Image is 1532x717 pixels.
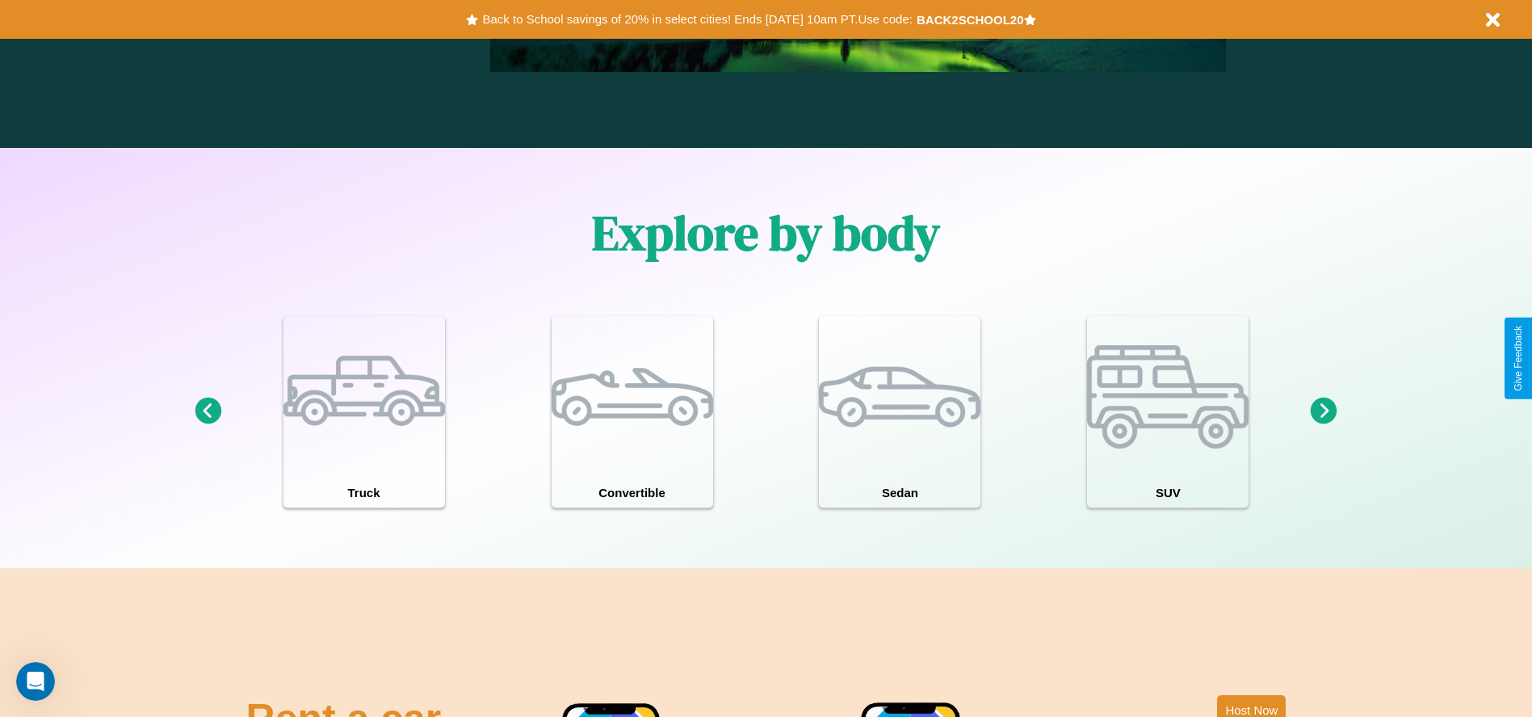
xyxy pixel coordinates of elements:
[592,200,940,266] h1: Explore by body
[478,8,916,31] button: Back to School savings of 20% in select cities! Ends [DATE] 10am PT.Use code:
[1087,478,1249,508] h4: SUV
[1513,326,1524,391] div: Give Feedback
[917,13,1024,27] b: BACK2SCHOOL20
[283,478,445,508] h4: Truck
[16,662,55,701] iframe: Intercom live chat
[552,478,713,508] h4: Convertible
[819,478,980,508] h4: Sedan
